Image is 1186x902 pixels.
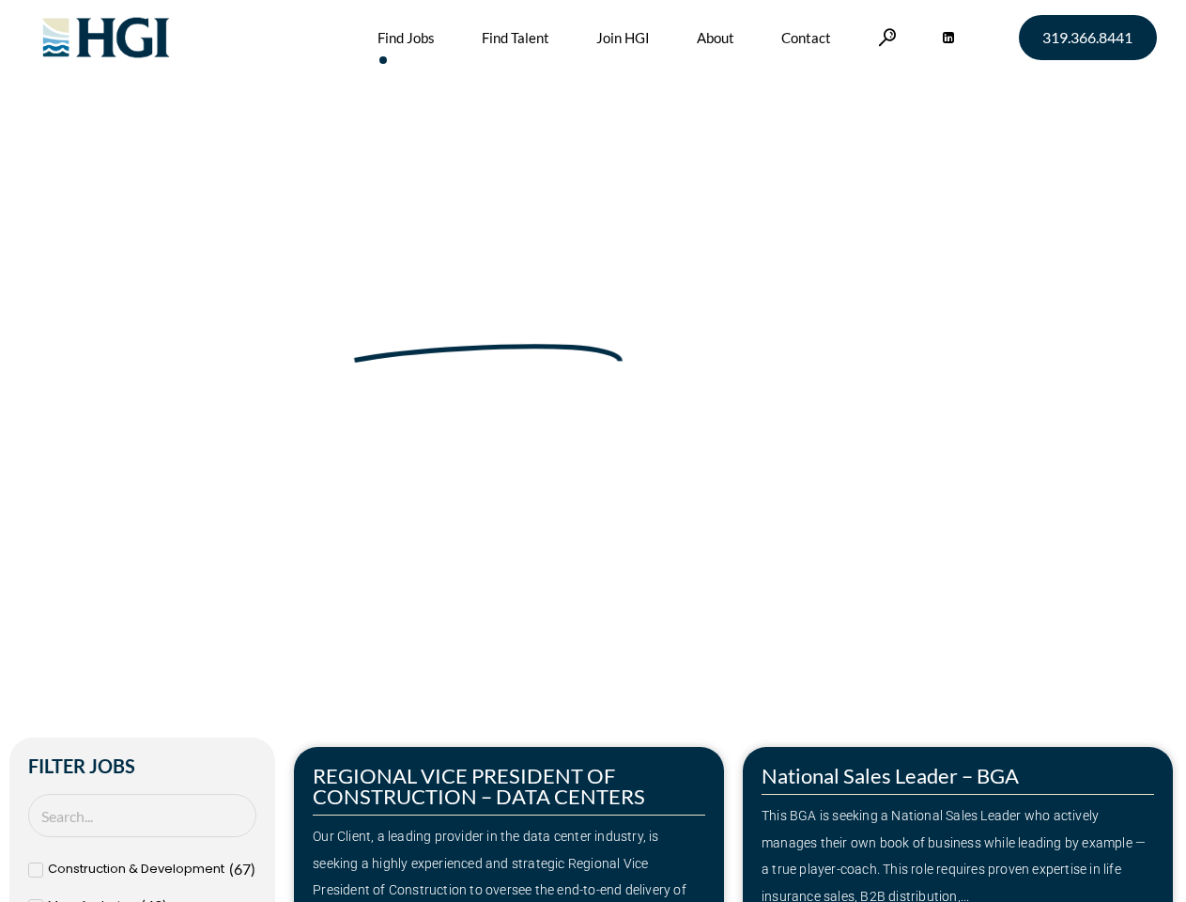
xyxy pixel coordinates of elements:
a: Search [878,28,897,46]
span: Jobs [114,379,144,397]
a: Home [68,379,107,397]
a: 319.366.8441 [1019,15,1157,60]
a: National Sales Leader – BGA [762,763,1019,788]
span: 319.366.8441 [1042,30,1132,45]
span: » [68,379,144,397]
h2: Filter Jobs [28,756,256,775]
span: Construction & Development [48,856,224,883]
span: Next Move [350,291,626,353]
a: REGIONAL VICE PRESIDENT OF CONSTRUCTION – DATA CENTERS [313,763,645,809]
span: ( [229,860,234,878]
span: Make Your [68,288,339,356]
input: Search Job [28,794,256,838]
span: ) [251,860,255,878]
span: 67 [234,860,251,878]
